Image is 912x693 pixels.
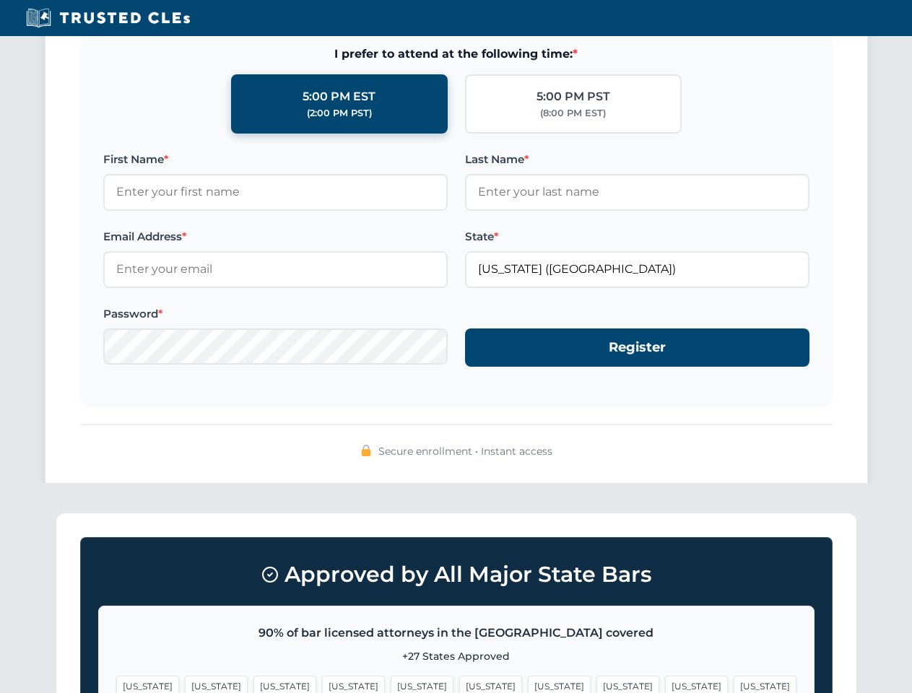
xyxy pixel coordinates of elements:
[378,443,552,459] span: Secure enrollment • Instant access
[103,45,809,64] span: I prefer to attend at the following time:
[303,87,375,106] div: 5:00 PM EST
[465,228,809,245] label: State
[103,174,448,210] input: Enter your first name
[103,228,448,245] label: Email Address
[98,555,815,594] h3: Approved by All Major State Bars
[307,106,372,121] div: (2:00 PM PST)
[103,305,448,323] label: Password
[465,251,809,287] input: Florida (FL)
[465,151,809,168] label: Last Name
[103,251,448,287] input: Enter your email
[22,7,194,29] img: Trusted CLEs
[540,106,606,121] div: (8:00 PM EST)
[360,445,372,456] img: 🔒
[465,174,809,210] input: Enter your last name
[116,624,796,642] p: 90% of bar licensed attorneys in the [GEOGRAPHIC_DATA] covered
[465,328,809,367] button: Register
[103,151,448,168] label: First Name
[116,648,796,664] p: +27 States Approved
[537,87,610,106] div: 5:00 PM PST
